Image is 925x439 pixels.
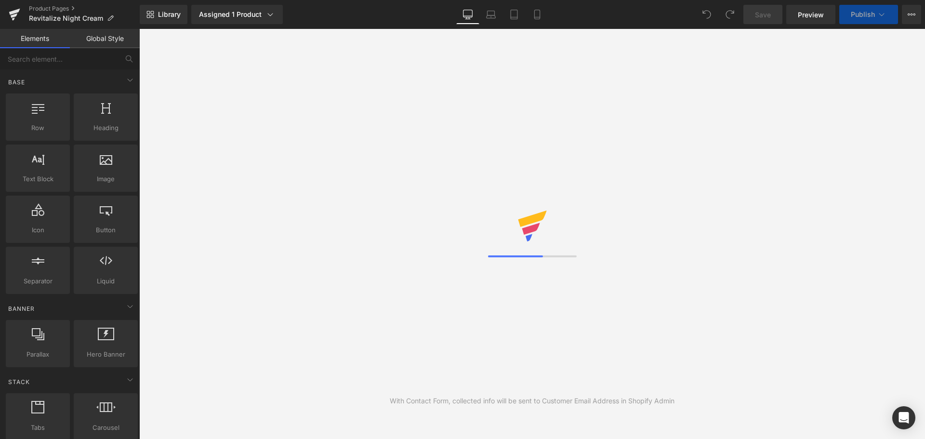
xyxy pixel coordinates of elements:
span: Publish [851,11,875,18]
span: Revitalize Night Cream [29,14,103,22]
button: More [902,5,921,24]
a: Laptop [479,5,502,24]
span: Heading [77,123,135,133]
button: Undo [697,5,716,24]
span: Icon [9,225,67,235]
div: Assigned 1 Product [199,10,275,19]
a: Tablet [502,5,526,24]
span: Preview [798,10,824,20]
div: Open Intercom Messenger [892,406,915,429]
a: Product Pages [29,5,140,13]
div: With Contact Form, collected info will be sent to Customer Email Address in Shopify Admin [390,396,674,406]
span: Row [9,123,67,133]
span: Button [77,225,135,235]
span: Base [7,78,26,87]
span: Save [755,10,771,20]
span: Stack [7,377,31,386]
span: Liquid [77,276,135,286]
span: Tabs [9,423,67,433]
span: Hero Banner [77,349,135,359]
a: New Library [140,5,187,24]
button: Redo [720,5,740,24]
span: Carousel [77,423,135,433]
span: Separator [9,276,67,286]
a: Preview [786,5,835,24]
span: Parallax [9,349,67,359]
button: Publish [839,5,898,24]
span: Library [158,10,181,19]
a: Desktop [456,5,479,24]
a: Global Style [70,29,140,48]
span: Image [77,174,135,184]
span: Text Block [9,174,67,184]
span: Banner [7,304,36,313]
a: Mobile [526,5,549,24]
